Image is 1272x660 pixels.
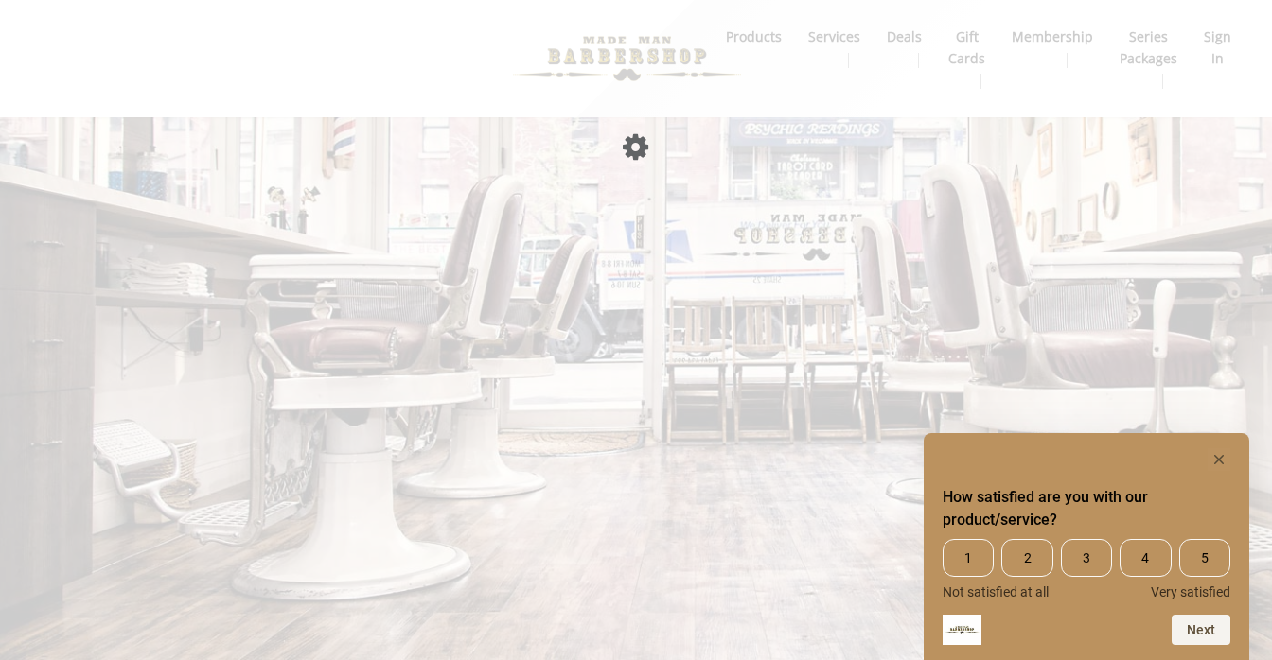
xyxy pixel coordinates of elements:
[1120,539,1171,577] span: 4
[943,539,994,577] span: 1
[1001,539,1052,577] span: 2
[1061,539,1112,577] span: 3
[1179,539,1230,577] span: 5
[1208,448,1230,471] button: Hide survey
[943,539,1230,599] div: How satisfied are you with our product/service? Select an option from 1 to 5, with 1 being Not sa...
[943,486,1230,531] h2: How satisfied are you with our product/service? Select an option from 1 to 5, with 1 being Not sa...
[1172,615,1230,645] button: Next question
[1151,584,1230,599] span: Very satisfied
[943,584,1049,599] span: Not satisfied at all
[943,448,1230,645] div: How satisfied are you with our product/service? Select an option from 1 to 5, with 1 being Not sa...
